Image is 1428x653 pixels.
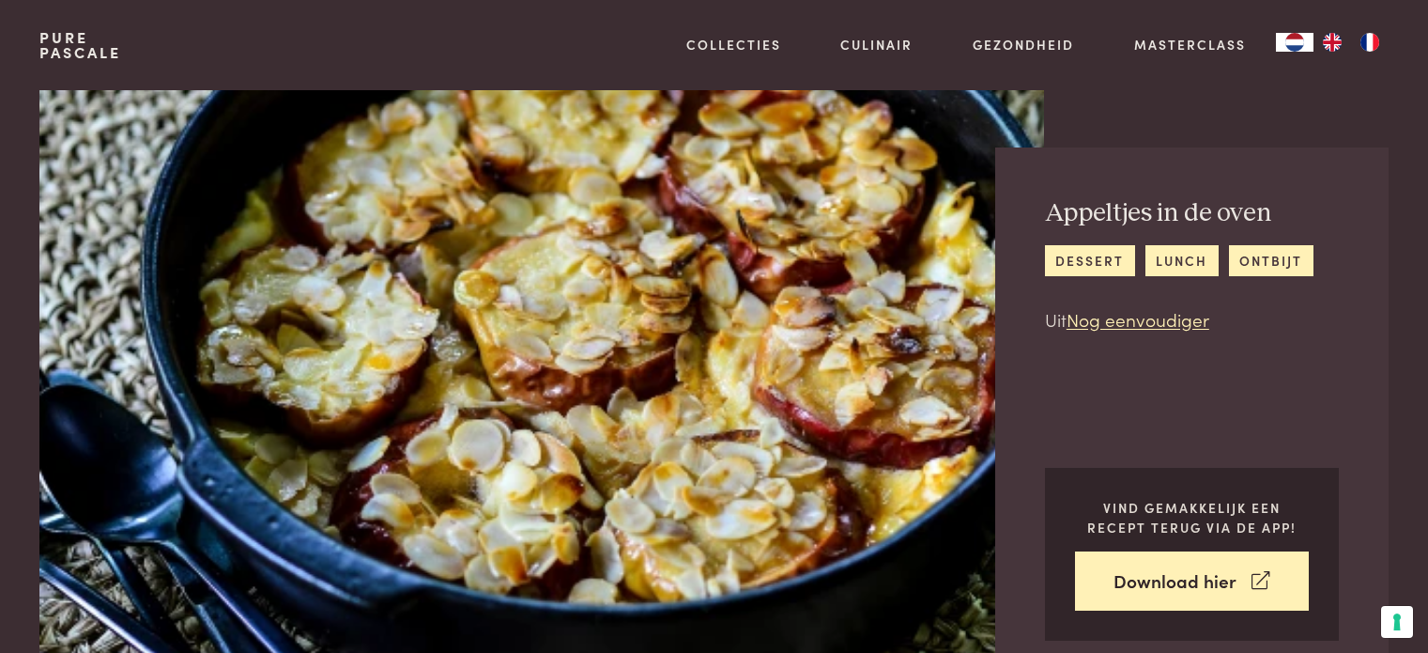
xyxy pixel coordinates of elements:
a: EN [1313,33,1351,52]
h2: Appeltjes in de oven [1045,197,1313,230]
button: Uw voorkeuren voor toestemming voor trackingtechnologieën [1381,606,1413,638]
a: dessert [1045,245,1135,276]
ul: Language list [1313,33,1389,52]
a: PurePascale [39,30,121,60]
p: Vind gemakkelijk een recept terug via de app! [1075,498,1309,536]
a: NL [1276,33,1313,52]
a: FR [1351,33,1389,52]
div: Language [1276,33,1313,52]
a: ontbijt [1229,245,1313,276]
a: Masterclass [1134,35,1246,54]
a: Culinair [840,35,913,54]
aside: Language selected: Nederlands [1276,33,1389,52]
a: Gezondheid [973,35,1074,54]
a: lunch [1145,245,1219,276]
a: Collecties [686,35,781,54]
p: Uit [1045,306,1313,334]
a: Download hier [1075,552,1309,611]
a: Nog eenvoudiger [1067,306,1209,332]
